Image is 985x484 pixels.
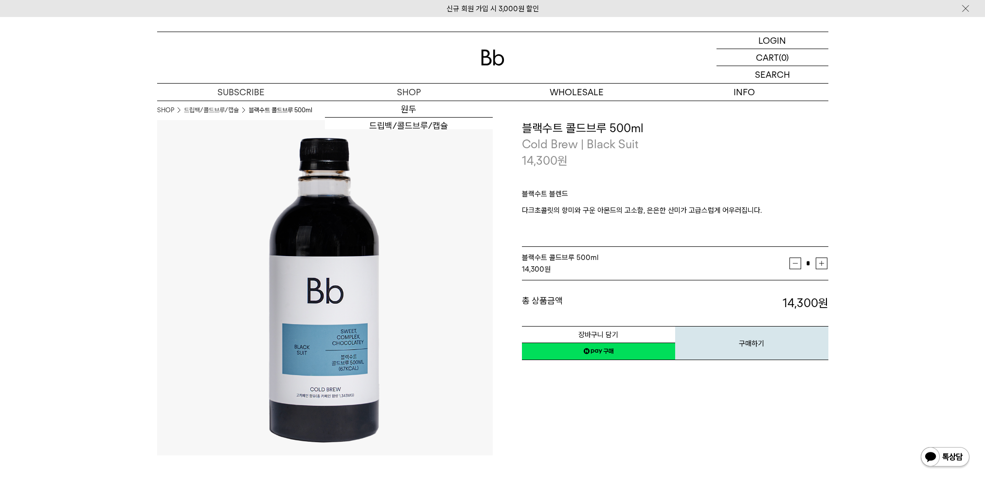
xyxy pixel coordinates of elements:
p: WHOLESALE [493,84,661,101]
p: SEARCH [755,66,790,83]
h3: 블랙수트 콜드브루 500ml [522,120,828,137]
a: 신규 회원 가입 시 3,000원 할인 [447,4,539,13]
dt: 총 상품금액 [522,295,675,311]
img: 로고 [481,50,504,66]
li: 블랙수트 콜드브루 500ml [249,105,312,115]
p: 14,300 [522,153,568,169]
a: SHOP [325,84,493,101]
a: 새창 [522,343,675,360]
p: (0) [779,49,789,66]
p: 다크초콜릿의 향미와 구운 아몬드의 고소함, 은은한 산미가 고급스럽게 어우러집니다. [522,205,828,228]
img: 카카오톡 채널 1:1 채팅 버튼 [920,446,970,469]
p: INFO [661,84,828,101]
span: 블랙수트 콜드브루 500ml [522,253,599,262]
span: 원 [557,154,568,168]
a: 드립백/콜드브루/캡슐 [184,105,239,115]
a: LOGIN [716,32,828,49]
strong: 14,300 [522,265,544,274]
button: 감소 [789,258,801,269]
p: 블랙수트 블렌드 [522,188,828,205]
p: LOGIN [758,32,786,49]
a: SUBSCRIBE [157,84,325,101]
a: CART (0) [716,49,828,66]
b: 원 [818,296,828,310]
p: Cold Brew | Black Suit [522,136,828,153]
a: SHOP [157,105,174,115]
button: 증가 [816,258,827,269]
button: 장바구니 담기 [522,326,675,343]
a: 드립백/콜드브루/캡슐 [325,118,493,134]
div: 원 [522,263,789,275]
img: 블랙수트 콜드브루 500ml [157,120,493,455]
p: CART [756,49,779,66]
button: 구매하기 [675,326,828,360]
a: 원두 [325,101,493,118]
strong: 14,300 [783,296,828,310]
